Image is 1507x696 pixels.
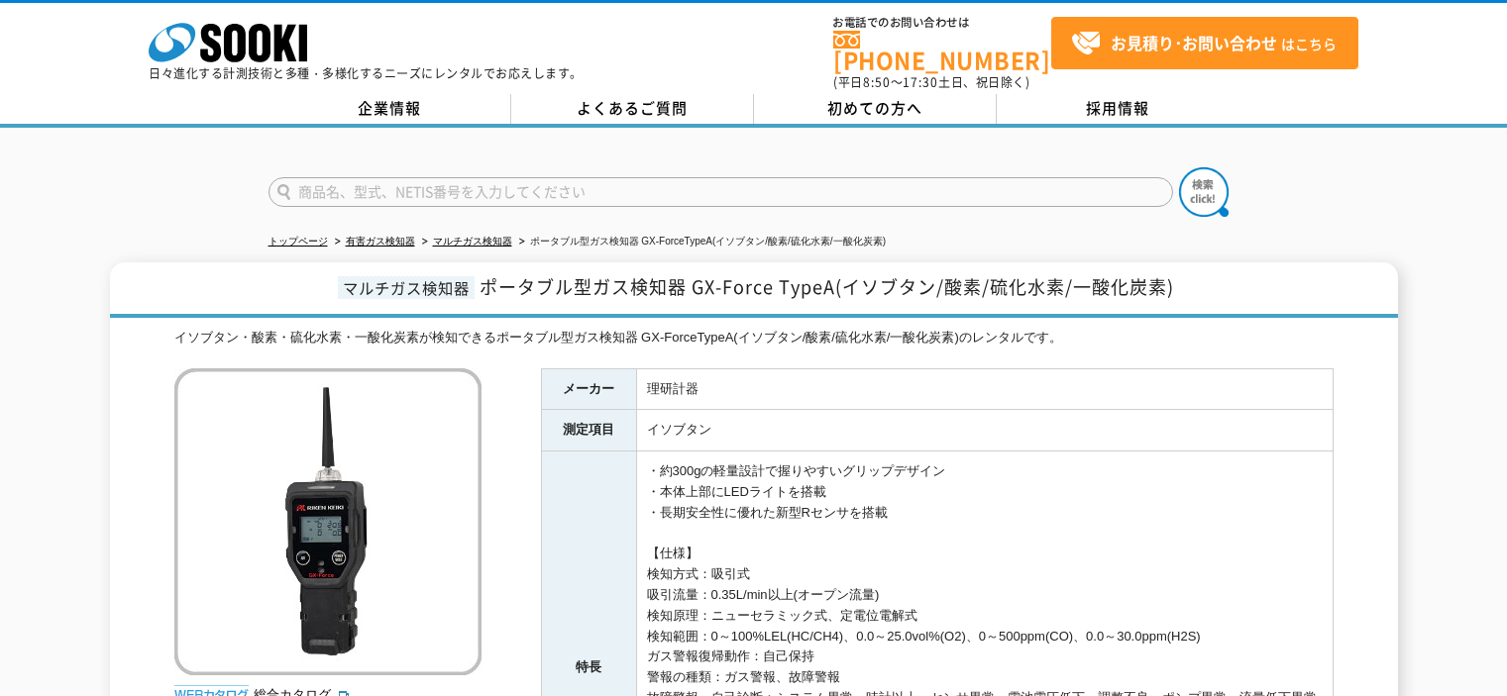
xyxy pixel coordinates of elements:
td: 理研計器 [636,368,1333,410]
a: 初めての方へ [754,94,997,124]
a: マルチガス検知器 [433,236,512,247]
span: 初めての方へ [827,97,922,119]
a: お見積り･お問い合わせはこちら [1051,17,1358,69]
span: (平日 ～ 土日、祝日除く) [833,73,1029,91]
span: はこちら [1071,29,1337,58]
a: 企業情報 [269,94,511,124]
div: イソブタン・酸素・硫化水素・一酸化炭素が検知できるポータブル型ガス検知器 GX-ForceTypeA(イソブタン/酸素/硫化水素/一酸化炭素)のレンタルです。 [174,328,1334,348]
td: イソブタン [636,410,1333,451]
img: btn_search.png [1179,167,1229,217]
span: マルチガス検知器 [338,276,475,299]
li: ポータブル型ガス検知器 GX-ForceTypeA(イソブタン/酸素/硫化水素/一酸化炭素) [515,232,886,252]
span: お電話でのお問い合わせは [833,17,1051,29]
input: 商品名、型式、NETIS番号を入力してください [269,177,1173,207]
th: メーカー [541,368,636,410]
a: 採用情報 [997,94,1239,124]
span: ポータブル型ガス検知器 GX-Force TypeA(イソブタン/酸素/硫化水素/一酸化炭素) [480,273,1174,300]
a: よくあるご質問 [511,94,754,124]
a: [PHONE_NUMBER] [833,31,1051,71]
a: トップページ [269,236,328,247]
a: 有害ガス検知器 [346,236,415,247]
p: 日々進化する計測技術と多種・多様化するニーズにレンタルでお応えします。 [149,67,583,79]
span: 8:50 [863,73,891,91]
span: 17:30 [903,73,938,91]
strong: お見積り･お問い合わせ [1111,31,1277,54]
img: ポータブル型ガス検知器 GX-ForceTypeA(イソブタン/酸素/硫化水素/一酸化炭素) [174,368,482,675]
th: 測定項目 [541,410,636,451]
